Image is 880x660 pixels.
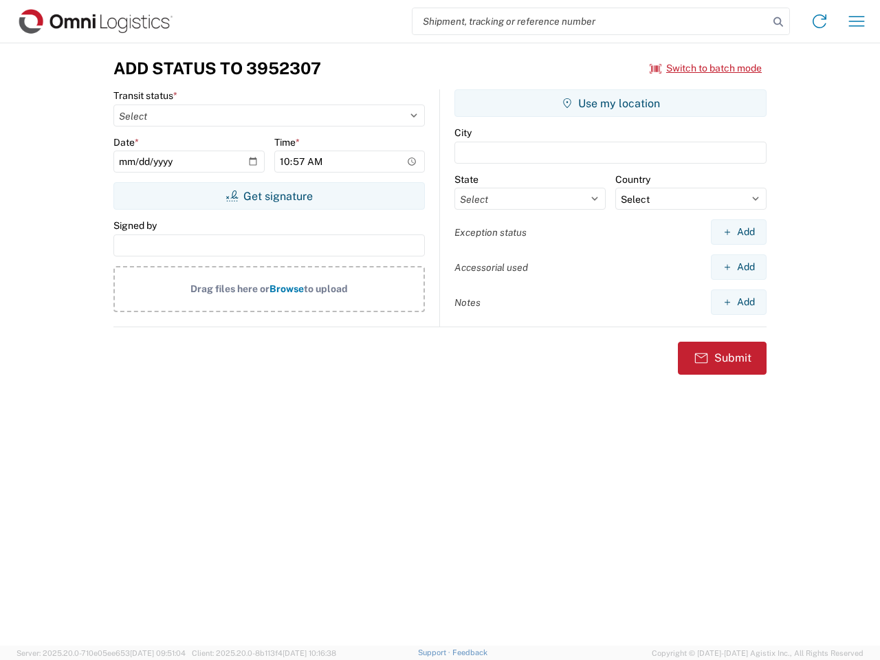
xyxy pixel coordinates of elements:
[652,647,863,659] span: Copyright © [DATE]-[DATE] Agistix Inc., All Rights Reserved
[113,182,425,210] button: Get signature
[16,649,186,657] span: Server: 2025.20.0-710e05ee653
[650,57,762,80] button: Switch to batch mode
[113,89,177,102] label: Transit status
[113,136,139,148] label: Date
[454,261,528,274] label: Accessorial used
[711,219,767,245] button: Add
[269,283,304,294] span: Browse
[113,58,321,78] h3: Add Status to 3952307
[274,136,300,148] label: Time
[412,8,769,34] input: Shipment, tracking or reference number
[711,289,767,315] button: Add
[678,342,767,375] button: Submit
[454,126,472,139] label: City
[454,226,527,239] label: Exception status
[130,649,186,657] span: [DATE] 09:51:04
[711,254,767,280] button: Add
[190,283,269,294] span: Drag files here or
[283,649,336,657] span: [DATE] 10:16:38
[113,219,157,232] label: Signed by
[454,173,478,186] label: State
[454,89,767,117] button: Use my location
[418,648,452,657] a: Support
[192,649,336,657] span: Client: 2025.20.0-8b113f4
[452,648,487,657] a: Feedback
[304,283,348,294] span: to upload
[615,173,650,186] label: Country
[454,296,481,309] label: Notes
